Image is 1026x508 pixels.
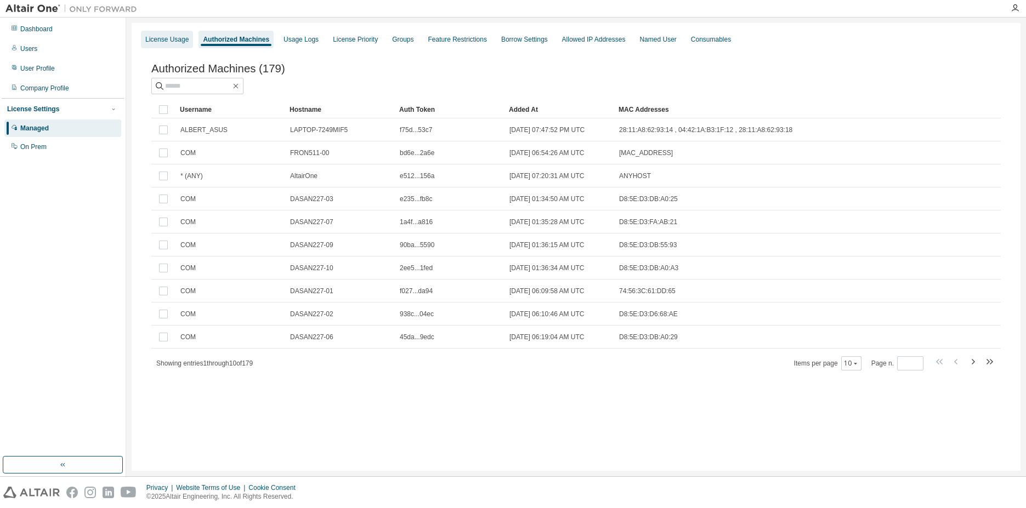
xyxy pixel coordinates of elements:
div: User Profile [20,64,55,73]
span: [DATE] 01:36:34 AM UTC [509,264,585,272]
span: COM [180,149,196,157]
span: e235...fb8c [400,195,432,203]
span: 1a4f...a816 [400,218,433,226]
span: 90ba...5590 [400,241,434,249]
div: License Usage [145,35,189,44]
div: Username [180,101,281,118]
span: 28:11:A8:62:93:14 , 04:42:1A:B3:1F:12 , 28:11:A8:62:93:18 [619,125,792,134]
div: Company Profile [20,84,69,93]
div: Managed [20,124,49,133]
span: COM [180,310,196,318]
span: DASAN227-03 [290,195,333,203]
div: Authorized Machines [203,35,269,44]
div: Consumables [691,35,731,44]
span: Page n. [871,356,923,370]
img: Altair One [5,3,143,14]
div: License Settings [7,105,59,113]
span: * (ANY) [180,172,203,180]
img: facebook.svg [66,487,78,498]
span: FRON511-00 [290,149,329,157]
div: MAC Addresses [619,101,886,118]
span: DASAN227-07 [290,218,333,226]
span: DASAN227-09 [290,241,333,249]
span: D8:5E:D3:FA:AB:21 [619,218,677,226]
span: COM [180,195,196,203]
span: [DATE] 07:20:31 AM UTC [509,172,585,180]
span: DASAN227-01 [290,287,333,295]
span: [DATE] 07:47:52 PM UTC [509,125,585,134]
span: f027...da94 [400,287,433,295]
span: DASAN227-02 [290,310,333,318]
span: 938c...04ec [400,310,434,318]
span: COM [180,241,196,249]
div: On Prem [20,142,47,151]
div: Named User [639,35,676,44]
div: Users [20,44,37,53]
span: 74:56:3C:61:DD:65 [619,287,676,295]
span: e512...156a [400,172,434,180]
span: COM [180,218,196,226]
div: Auth Token [399,101,500,118]
span: COM [180,333,196,341]
div: Privacy [146,483,176,492]
p: © 2025 Altair Engineering, Inc. All Rights Reserved. [146,492,302,501]
span: [DATE] 01:35:28 AM UTC [509,218,585,226]
span: COM [180,264,196,272]
div: Cookie Consent [248,483,302,492]
span: LAPTOP-7249MIF5 [290,125,348,134]
img: instagram.svg [84,487,96,498]
div: Allowed IP Addresses [562,35,626,44]
span: [DATE] 06:09:58 AM UTC [509,287,585,295]
span: bd6e...2a6e [400,149,434,157]
span: D8:5E:D3:DB:A0:29 [619,333,678,341]
span: DASAN227-06 [290,333,333,341]
span: Authorized Machines (179) [151,62,285,75]
span: f75d...53c7 [400,125,432,134]
span: [DATE] 01:34:50 AM UTC [509,195,585,203]
div: Borrow Settings [501,35,548,44]
span: AltairOne [290,172,318,180]
span: 45da...9edc [400,333,434,341]
span: D8:5E:D3:DB:A0:A3 [619,264,678,272]
span: Showing entries 1 through 10 of 179 [156,359,253,367]
div: Usage Logs [284,35,319,44]
span: [DATE] 06:54:26 AM UTC [509,149,585,157]
span: D8:5E:D3:DB:55:93 [619,241,677,249]
span: [DATE] 06:19:04 AM UTC [509,333,585,341]
div: Feature Restrictions [428,35,487,44]
div: Groups [392,35,413,44]
div: License Priority [333,35,378,44]
span: [MAC_ADDRESS] [619,149,673,157]
span: D8:5E:D3:DB:A0:25 [619,195,678,203]
span: 2ee5...1fed [400,264,433,272]
img: linkedin.svg [103,487,114,498]
div: Added At [509,101,610,118]
div: Dashboard [20,25,53,33]
img: altair_logo.svg [3,487,60,498]
div: Website Terms of Use [176,483,248,492]
span: ALBERT_ASUS [180,125,228,134]
span: DASAN227-10 [290,264,333,272]
span: D8:5E:D3:D6:68:AE [619,310,678,318]
span: [DATE] 06:10:46 AM UTC [509,310,585,318]
img: youtube.svg [121,487,137,498]
div: Hostname [290,101,390,118]
span: Items per page [794,356,861,370]
span: [DATE] 01:36:15 AM UTC [509,241,585,249]
span: ANYHOST [619,172,651,180]
button: 10 [844,359,859,368]
span: COM [180,287,196,295]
